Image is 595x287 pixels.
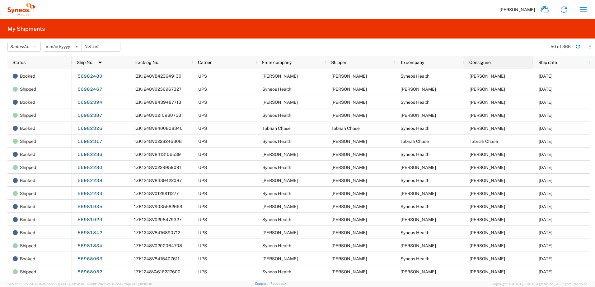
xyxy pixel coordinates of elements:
span: Chris Carpenter [470,126,505,131]
span: Jordan Bryan [401,269,436,274]
span: Booked [20,226,35,239]
span: Peggy Young [331,100,367,105]
span: Jordan Bryan [470,269,505,274]
span: Status [12,60,26,65]
span: 09/30/2025 [539,74,552,79]
span: 09/30/2025 [539,204,552,209]
span: [DATE] 09:51:04 [59,282,84,286]
span: UPS [198,178,207,183]
span: 09/30/2025 [539,113,552,118]
span: Booked [20,252,35,265]
span: Meagan Willey [262,230,298,235]
span: 1ZK1248V8416890712 [134,230,180,235]
span: UPS [198,191,207,196]
span: Ship No. [77,60,93,65]
span: Booked [20,174,35,187]
span: Jordan Bryan [331,256,367,261]
span: Syneos Health [262,165,291,170]
a: 56982286 [77,150,103,160]
span: 1ZK1248V0208479327 [134,217,181,222]
span: Syneos Health [262,191,291,196]
img: arrow-dropdown.svg [95,57,105,67]
span: 09/30/2025 [539,243,552,248]
div: 50 of 365 [550,44,571,49]
span: Tabriah Chase [331,126,360,131]
span: UPS [198,204,207,209]
a: Support [255,282,270,285]
span: Shipped [20,109,36,122]
span: Stacy Hartung [262,178,298,183]
span: 1ZK1248V8439422087 [134,178,182,183]
a: 56982233 [77,189,103,199]
span: 1ZK1248V0228246308 [134,139,182,144]
a: 56982317 [77,137,103,147]
span: Chris Carpenter [331,217,367,222]
span: 09/30/2025 [539,230,552,235]
a: Feedback [270,282,286,285]
span: Syneos Health [262,269,291,274]
span: Syneos Health [401,74,429,79]
span: Shipped [20,239,36,252]
span: Shipped [20,83,36,96]
span: Client: 2025.20.0-8b113f4 [87,282,152,286]
span: Chris Carpenter [331,165,367,170]
span: UPS [198,217,207,222]
a: 56982394 [77,98,103,107]
span: UPS [198,165,207,170]
button: Status:All [7,42,41,52]
span: Syneos Health [401,126,429,131]
span: 09/30/2025 [539,126,552,131]
span: Consignee [469,60,491,65]
span: Mary Mitchell [401,165,436,170]
span: Syneos Health [262,243,291,248]
span: Carrier [198,60,212,65]
span: Mary Mitchell [262,152,298,157]
span: 1ZK1248V9035582669 [134,204,182,209]
span: 09/30/2025 [539,178,552,183]
span: [DATE] 10:16:38 [128,282,152,286]
span: 1ZK1248V0210980753 [134,113,181,118]
span: Chris Carpenter [331,243,367,248]
span: 1ZK1248VA616227600 [134,269,180,274]
span: Syneos Health [401,230,429,235]
a: 56981929 [77,215,103,225]
span: Syneos Health [401,204,429,209]
span: UPS [198,126,207,131]
span: Stacy Hartung [470,191,505,196]
span: To company [400,60,424,65]
span: Stacy Hartung [331,178,367,183]
span: UPS [198,139,207,144]
span: 1ZK1248V0129911277 [134,191,179,196]
span: 1ZK1248V8423649130 [134,74,181,79]
span: Nancy Mateo [470,87,505,92]
span: Booked [20,148,35,161]
a: 56982387 [77,111,103,121]
span: Shipped [20,265,36,278]
span: From company [262,60,292,65]
span: 1ZK1248V0229959091 [134,165,181,170]
span: UPS [198,230,207,235]
span: Peggy Young [401,113,436,118]
span: 09/30/2025 [539,152,552,157]
span: Chris Carpenter [470,178,505,183]
span: Syneos Health [401,152,429,157]
span: Chris Carpenter [470,256,505,261]
span: Chris Carpenter [331,139,367,144]
span: Chris Carpenter [470,100,505,105]
span: Chris Carpenter [331,87,367,92]
span: John Reid [262,204,298,209]
span: Tracking No. [134,60,159,65]
span: Syneos Health [262,139,291,144]
input: Not set [43,42,82,51]
span: 09/29/2025 [539,269,552,274]
span: UPS [198,87,207,92]
span: Syneos Health [401,256,429,261]
span: Chris Carpenter [470,204,505,209]
span: Syneos Health [401,100,429,105]
span: UPS [198,100,207,105]
span: Meagan Willey [401,243,436,248]
span: 1ZK1248V0200064708 [134,243,182,248]
span: 09/30/2025 [539,87,552,92]
span: Syneos Health [401,178,429,183]
a: 56982326 [77,124,103,134]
